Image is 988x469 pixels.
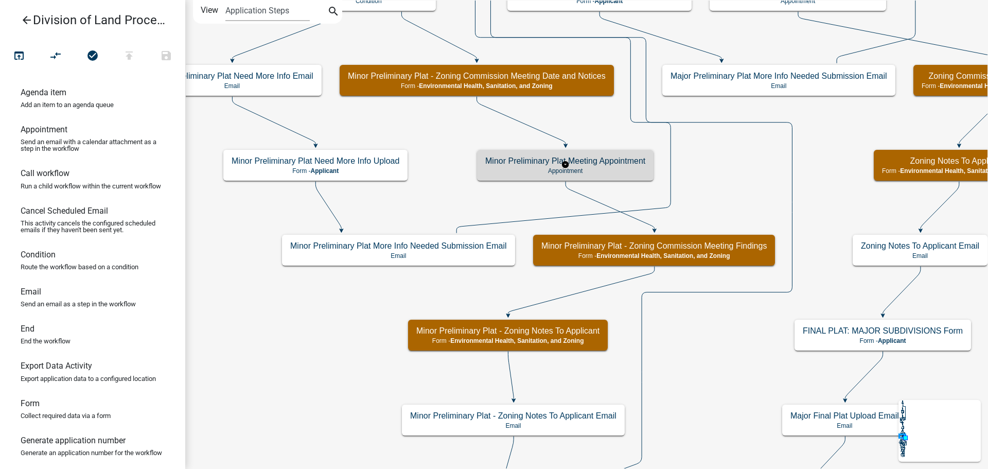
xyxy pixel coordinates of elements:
[596,252,730,259] span: Environmental Health, Sanitation, and Zoning
[160,49,172,64] i: save
[21,398,40,408] h6: Form
[37,45,74,67] button: Auto Layout
[485,156,645,166] h5: Minor Preliminary Plat Meeting Appointment
[21,168,69,178] h6: Call workflow
[541,241,767,251] h5: Minor Preliminary Plat - Zoning Commission Meeting Findings
[21,324,34,334] h6: End
[21,125,67,134] h6: Appointment
[151,71,313,81] h5: Minor Preliminary Plat Need More Info Email
[410,411,616,421] h5: Minor Preliminary Plat - Zoning Notes To Applicant Email
[21,138,165,152] p: Send an email with a calendar attachment as a step in the workflow
[21,412,111,419] p: Collect required data via a form
[416,337,599,344] p: Form -
[50,49,62,64] i: compare_arrows
[290,241,507,251] h5: Minor Preliminary Plat More Info Needed Submission Email
[21,264,138,270] p: Route the workflow based on a condition
[21,88,66,97] h6: Agenda item
[21,220,165,233] p: This activity cancels the configured scheduled emails if they haven't been sent yet.
[21,361,92,371] h6: Export Data Activity
[861,241,979,251] h5: Zoning Notes To Applicant Email
[13,49,25,64] i: open_in_browser
[419,82,552,90] span: Environmental Health, Sanitation, and Zoning
[21,436,126,445] h6: Generate application number
[21,183,161,189] p: Run a child workflow within the current workflow
[325,4,342,21] button: search
[21,301,136,307] p: Send an email as a step in the workflow
[416,326,599,336] h5: Minor Preliminary Plat - Zoning Notes To Applicant
[348,71,606,81] h5: Minor Preliminary Plat - Zoning Commission Meeting Date and Notices
[151,82,313,90] p: Email
[21,101,114,108] p: Add an item to an agenda queue
[21,287,41,297] h6: Email
[348,82,606,90] p: Form -
[1,45,38,67] button: Test Workflow
[86,49,99,64] i: check_circle
[8,8,169,32] a: Division of Land Process Form
[111,45,148,67] button: Publish
[123,49,135,64] i: publish
[803,326,963,336] h5: FINAL PLAT: MAJOR SUBDIVISIONS Form
[21,375,156,382] p: Export application data to a configured location
[21,206,108,216] h6: Cancel Scheduled Email
[671,82,887,90] p: Email
[21,449,162,456] p: Generate an application number for the workflow
[21,338,70,344] p: End the workflow
[410,422,616,429] p: Email
[790,411,899,421] h5: Major Final Plat Upload Email
[290,252,507,259] p: Email
[327,5,340,20] i: search
[74,45,111,67] button: No problems
[232,167,399,175] p: Form -
[803,337,963,344] p: Form -
[671,71,887,81] h5: Major Preliminary Plat More Info Needed Submission Email
[21,250,56,259] h6: Condition
[1,45,185,70] div: Workflow actions
[790,422,899,429] p: Email
[541,252,767,259] p: Form -
[485,167,645,175] p: Appointment
[311,167,339,175] span: Applicant
[878,337,906,344] span: Applicant
[450,337,584,344] span: Environmental Health, Sanitation, and Zoning
[861,252,979,259] p: Email
[232,156,399,166] h5: Minor Preliminary Plat Need More Info Upload
[21,14,33,28] i: arrow_back
[148,45,185,67] button: Save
